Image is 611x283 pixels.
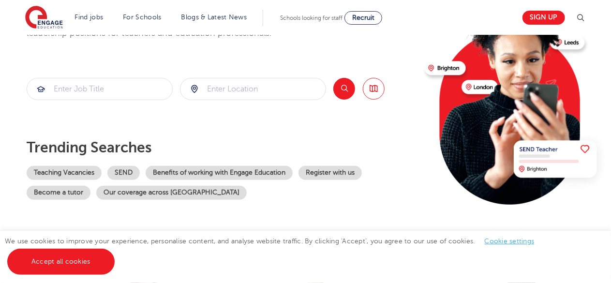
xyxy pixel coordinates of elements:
a: For Schools [123,14,161,21]
a: Cookie settings [485,238,535,245]
a: Blogs & Latest News [181,14,247,21]
a: Register with us [298,166,362,180]
a: Become a tutor [27,186,90,200]
a: Accept all cookies [7,249,115,275]
a: Benefits of working with Engage Education [146,166,293,180]
img: Engage Education [25,6,63,30]
button: Search [333,78,355,100]
span: Schools looking for staff [280,15,343,21]
a: Sign up [522,11,565,25]
div: Submit [27,78,173,100]
a: Our coverage across [GEOGRAPHIC_DATA] [96,186,247,200]
a: Recruit [344,11,382,25]
input: Submit [27,78,172,100]
a: Teaching Vacancies [27,166,102,180]
a: Find jobs [75,14,104,21]
input: Submit [180,78,326,100]
span: We use cookies to improve your experience, personalise content, and analyse website traffic. By c... [5,238,544,265]
span: Recruit [352,14,374,21]
p: Trending searches [27,139,417,156]
a: SEND [107,166,140,180]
